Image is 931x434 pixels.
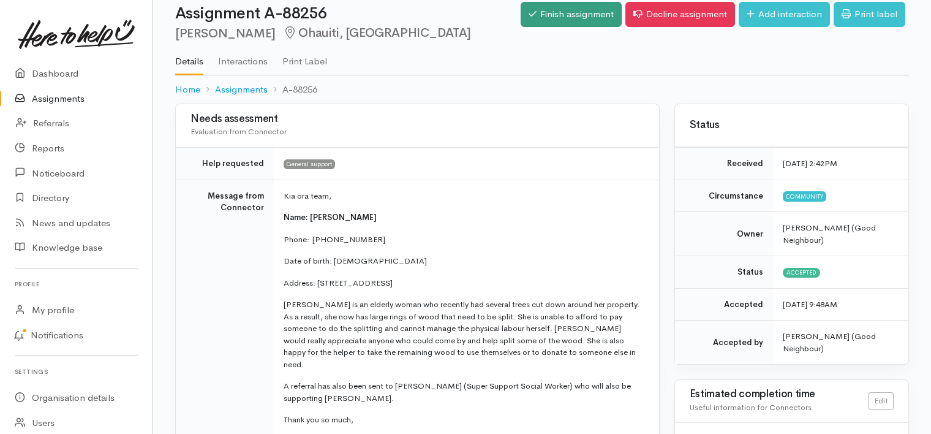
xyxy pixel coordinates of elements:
span: General support [284,159,335,169]
a: Home [175,83,200,97]
td: Received [675,148,773,180]
span: Community [783,191,826,201]
a: Finish assignment [521,2,622,27]
span: Ohauiti, [GEOGRAPHIC_DATA] [283,25,471,40]
h3: Status [690,120,894,131]
nav: breadcrumb [175,75,909,104]
a: Details [175,40,203,75]
a: Edit [869,392,894,410]
p: Address: [STREET_ADDRESS] [284,277,644,289]
a: Print Label [282,40,327,74]
span: Evaluation from Connector [190,126,287,137]
h6: Profile [15,276,138,292]
a: Add interaction [739,2,830,27]
td: Circumstance [675,180,773,212]
p: [PERSON_NAME] is an elderly woman who recently had several trees cut down around her property. As... [284,299,644,370]
td: Status [675,256,773,289]
a: Decline assignment [625,2,735,27]
span: Name: [PERSON_NAME] [284,212,377,223]
h2: [PERSON_NAME] [175,26,521,40]
span: Accepted [783,268,820,278]
a: Print label [834,2,905,27]
span: [PERSON_NAME] (Good Neighbour) [783,223,876,245]
p: Phone: [PHONE_NUMBER] [284,234,644,246]
h3: Needs assessment [190,113,644,125]
h1: Assignment A-88256 [175,5,521,23]
td: Accepted by [675,321,773,365]
p: A referral has also been sent to [PERSON_NAME] (Super Support Social Worker) who will also be sup... [284,380,644,404]
td: Owner [675,212,773,256]
a: Interactions [218,40,268,74]
h6: Settings [15,364,138,380]
td: [PERSON_NAME] (Good Neighbour) [773,321,908,365]
span: Useful information for Connectors [690,402,812,413]
a: Assignments [215,83,268,97]
p: Date of birth: [DEMOGRAPHIC_DATA] [284,255,644,267]
li: A-88256 [268,83,317,97]
td: Accepted [675,288,773,321]
p: Kia ora team, [284,190,644,202]
td: Help requested [176,148,274,180]
h3: Estimated completion time [690,389,869,400]
time: [DATE] 9:48AM [783,299,837,310]
time: [DATE] 2:42PM [783,158,837,169]
p: Thank you so much, [284,414,644,426]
